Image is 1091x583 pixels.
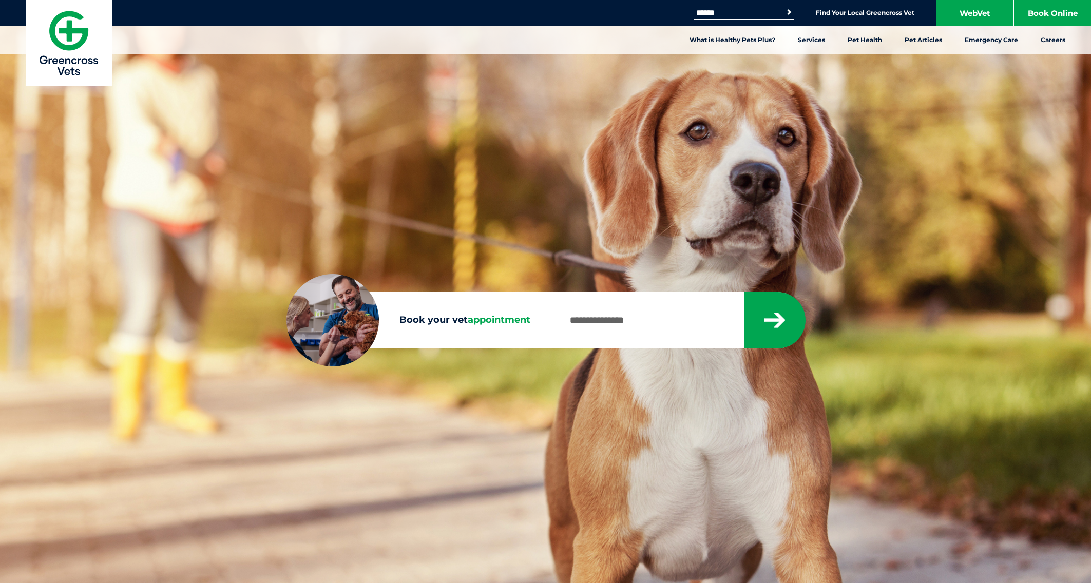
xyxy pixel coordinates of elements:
[678,26,787,54] a: What is Healthy Pets Plus?
[953,26,1029,54] a: Emergency Care
[784,7,794,17] button: Search
[1029,26,1077,54] a: Careers
[836,26,893,54] a: Pet Health
[468,314,530,325] span: appointment
[893,26,953,54] a: Pet Articles
[286,313,551,328] label: Book your vet
[787,26,836,54] a: Services
[816,9,914,17] a: Find Your Local Greencross Vet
